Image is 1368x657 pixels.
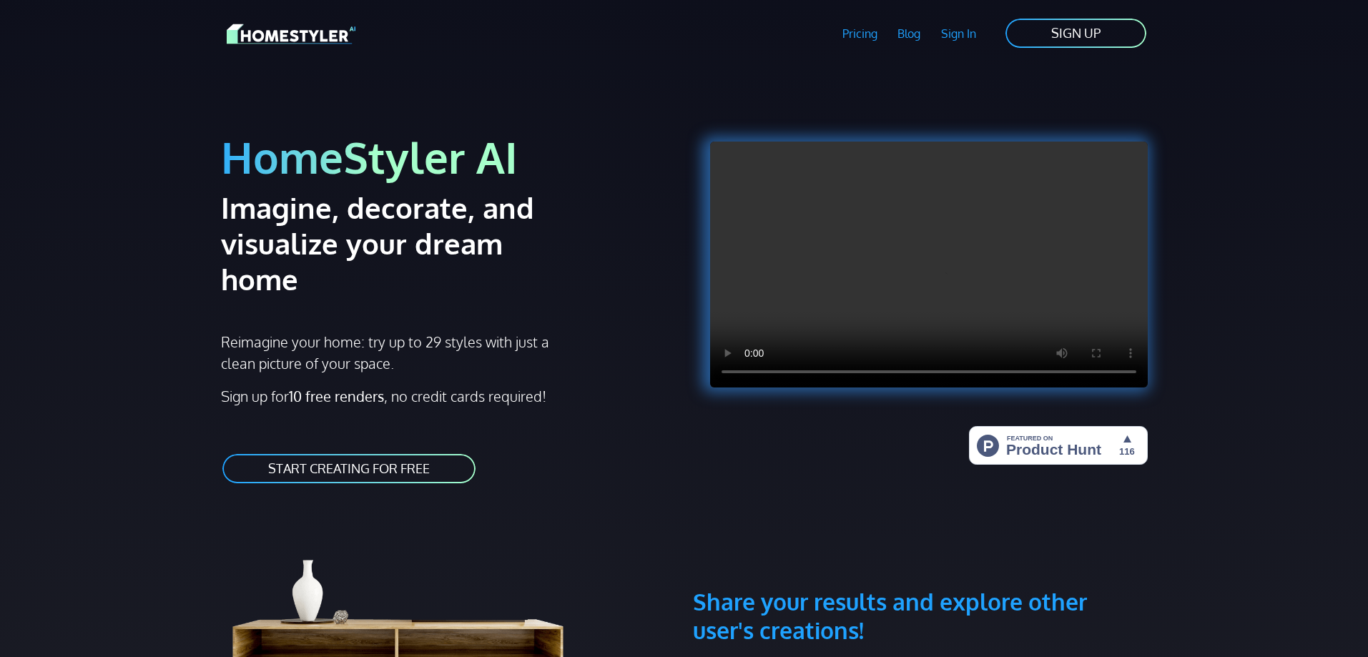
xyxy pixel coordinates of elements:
[221,385,676,407] p: Sign up for , no credit cards required!
[887,17,931,50] a: Blog
[693,519,1148,645] h3: Share your results and explore other user's creations!
[931,17,987,50] a: Sign In
[227,21,355,46] img: HomeStyler AI logo
[832,17,887,50] a: Pricing
[1004,17,1148,49] a: SIGN UP
[289,387,384,405] strong: 10 free renders
[221,189,585,297] h2: Imagine, decorate, and visualize your dream home
[221,130,676,184] h1: HomeStyler AI
[221,453,477,485] a: START CREATING FOR FREE
[221,331,562,374] p: Reimagine your home: try up to 29 styles with just a clean picture of your space.
[969,426,1148,465] img: HomeStyler AI - Interior Design Made Easy: One Click to Your Dream Home | Product Hunt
